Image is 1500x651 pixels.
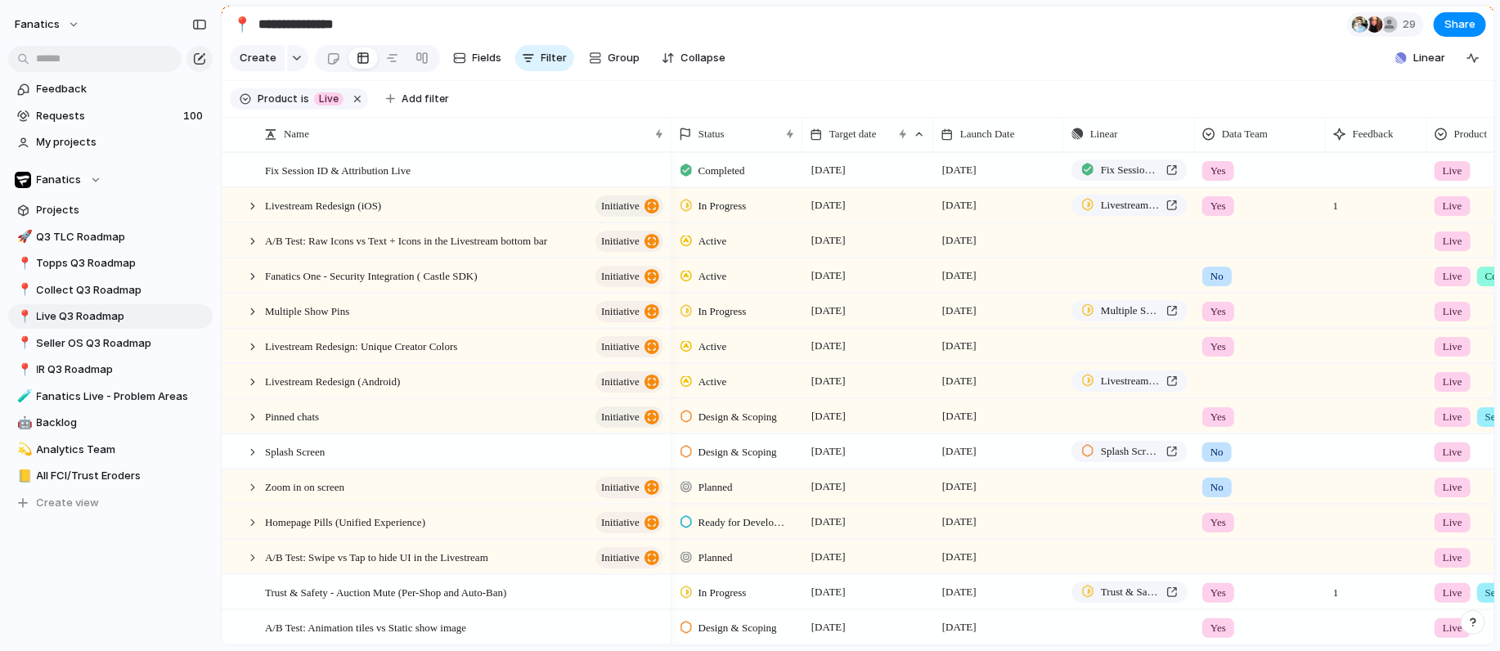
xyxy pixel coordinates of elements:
button: initiative [595,231,663,252]
span: Multiple Show Pins [265,301,349,320]
a: 🧪Fanatics Live - Problem Areas [8,384,213,409]
div: 🧪 [17,387,29,406]
button: fanatics [7,11,88,38]
span: Live [1443,198,1462,214]
div: 📍 [17,254,29,273]
button: Collapse [655,45,733,71]
span: Launch Date [960,126,1015,142]
span: My projects [37,134,207,150]
span: All FCI/Trust Eroders [37,468,207,484]
div: 💫 [17,440,29,459]
span: Yes [1210,303,1226,320]
span: is [301,92,309,106]
span: Design & Scoping [698,444,777,460]
button: 💫 [15,442,31,458]
span: Livestream Redesign (Android) [265,371,400,390]
button: initiative [595,512,663,533]
a: Multiple Show Pins [1071,300,1188,321]
span: Pinned chats [265,406,319,425]
span: [DATE] [938,512,981,532]
button: initiative [595,406,663,428]
span: Yes [1210,339,1226,355]
span: initiative [601,300,640,323]
span: Create view [37,495,100,511]
span: [DATE] [938,195,981,215]
span: [DATE] [807,547,850,567]
a: 💫Analytics Team [8,438,213,462]
div: 📍Live Q3 Roadmap [8,304,213,329]
a: 📍Collect Q3 Roadmap [8,278,213,303]
span: [DATE] [807,442,850,461]
span: Yes [1210,409,1226,425]
span: Yes [1210,620,1226,636]
span: initiative [601,195,640,218]
span: Add filter [402,92,449,106]
span: Projects [37,202,207,218]
span: Trust & Safety - Auction Mute (Per-Shop and Auto-Ban) [265,582,506,601]
span: Filter [541,50,568,66]
div: 📍 [17,308,29,326]
button: Add filter [376,88,459,110]
button: 📍 [229,11,255,38]
span: Live [1443,339,1462,355]
span: Active [698,339,727,355]
span: [DATE] [938,442,981,461]
span: Target date [829,126,877,142]
a: 📍Topps Q3 Roadmap [8,251,213,276]
span: initiative [601,511,640,534]
span: Trust & Safety - Auction Mute (Per-Shop and Auto-Ban) [1101,584,1160,600]
span: [DATE] [938,160,981,180]
div: 📍 [17,281,29,299]
span: Live [1443,303,1462,320]
span: 1 [1327,189,1345,214]
span: [DATE] [807,160,850,180]
div: 🚀 [17,227,29,246]
span: Group [609,50,640,66]
span: [DATE] [807,477,850,496]
span: Livestream Redesign: Unique Creator Colors [265,336,457,355]
span: Linear [1413,50,1445,66]
button: 🚀 [15,229,31,245]
button: 🤖 [15,415,31,431]
span: 29 [1403,16,1421,33]
span: [DATE] [938,301,981,321]
div: 📒 [17,467,29,486]
span: Live [1443,163,1462,179]
span: initiative [601,406,640,429]
span: Splash Screen [1101,443,1160,460]
span: [DATE] [938,231,981,250]
span: Create [240,50,276,66]
a: Livestream Redesign (iOS and Android) [1071,370,1188,392]
button: Linear [1389,46,1452,70]
span: Analytics Team [37,442,207,458]
span: initiative [601,546,640,569]
span: Live [1443,374,1462,390]
a: Fix Session ID & Attribution Live [1071,159,1188,181]
a: Trust & Safety - Auction Mute (Per-Shop and Auto-Ban) [1071,581,1188,603]
span: Product [1454,126,1487,142]
span: [DATE] [938,547,981,567]
span: Feedback [37,81,207,97]
span: Planned [698,550,733,566]
span: [DATE] [807,266,850,285]
button: Group [581,45,649,71]
a: Splash Screen [1071,441,1188,462]
span: Active [698,233,727,249]
a: 📍IR Q3 Roadmap [8,357,213,382]
span: Live [1443,585,1462,601]
span: IR Q3 Roadmap [37,361,207,378]
span: Topps Q3 Roadmap [37,255,207,272]
button: Fanatics [8,168,213,192]
span: Feedback [1353,126,1394,142]
span: Name [284,126,309,142]
span: Zoom in on screen [265,477,344,496]
span: Live [319,92,339,106]
div: 🤖 [17,414,29,433]
span: [DATE] [938,477,981,496]
span: Fanatics Live - Problem Areas [37,388,207,405]
button: 📍 [15,282,31,299]
a: 🤖Backlog [8,411,213,435]
span: Fanatics [37,172,82,188]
